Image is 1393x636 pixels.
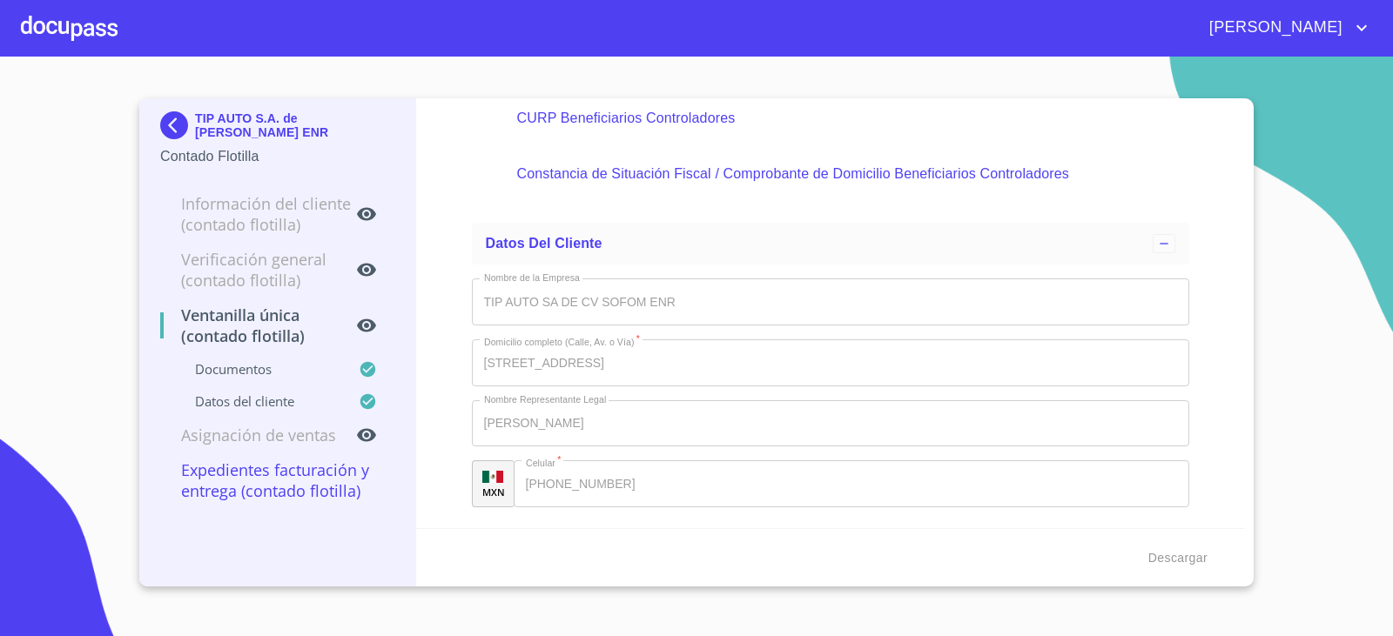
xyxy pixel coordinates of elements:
[160,459,394,501] p: Expedientes Facturación y Entrega (Contado Flotilla)
[486,236,602,251] span: Datos del cliente
[160,193,356,235] p: Información del Cliente (Contado Flotilla)
[160,305,356,346] p: Ventanilla Única (Contado Flotilla)
[160,146,394,167] p: Contado Flotilla
[160,111,394,146] div: TIP AUTO S.A. de [PERSON_NAME] ENR
[482,485,505,499] p: MXN
[160,249,356,291] p: Verificación General (Contado Flotilla)
[472,223,1190,264] div: Datos del cliente
[517,108,1144,129] p: CURP Beneficiarios Controladores
[1196,14,1372,42] button: account of current user
[195,111,394,139] p: TIP AUTO S.A. de [PERSON_NAME] ENR
[160,360,359,378] p: Documentos
[1148,547,1208,569] span: Descargar
[160,392,359,410] p: Datos del cliente
[517,164,1144,184] p: Constancia de Situación Fiscal / Comprobante de Domicilio Beneficiarios Controladores
[1196,14,1351,42] span: [PERSON_NAME]
[160,111,195,139] img: Docupass spot blue
[482,471,503,483] img: R93DlvwvvjP9fbrDwZeCRYBHk45OWMq+AAOlFVsxT89f82nwPLnD58IP7+ANJEaWYhP0Tx8kkA0WlQMPQsAAgwAOmBj20AXj6...
[1141,542,1215,574] button: Descargar
[160,425,356,445] p: Asignación de Ventas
